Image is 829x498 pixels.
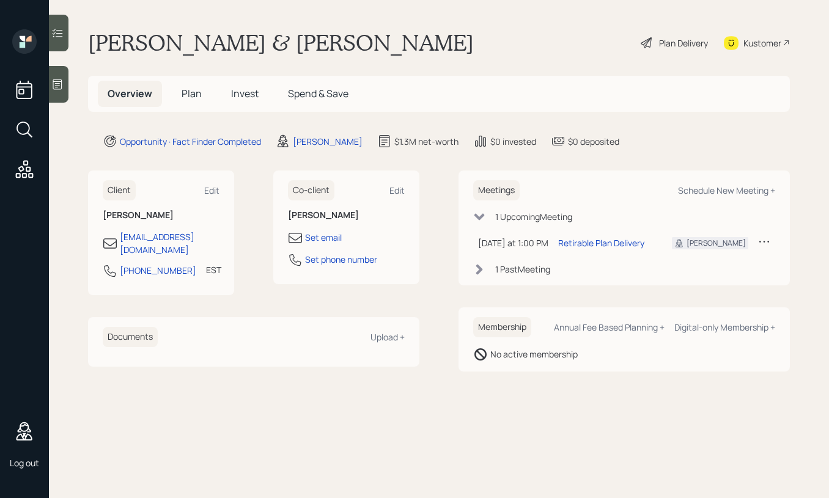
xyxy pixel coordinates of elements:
[473,180,520,200] h6: Meetings
[490,135,536,148] div: $0 invested
[120,264,196,277] div: [PHONE_NUMBER]
[204,185,219,196] div: Edit
[743,37,781,49] div: Kustomer
[478,236,548,249] div: [DATE] at 1:00 PM
[687,238,746,249] div: [PERSON_NAME]
[678,185,775,196] div: Schedule New Meeting +
[568,135,619,148] div: $0 deposited
[495,210,572,223] div: 1 Upcoming Meeting
[206,263,221,276] div: EST
[288,210,405,221] h6: [PERSON_NAME]
[103,210,219,221] h6: [PERSON_NAME]
[288,180,334,200] h6: Co-client
[305,231,342,244] div: Set email
[10,457,39,469] div: Log out
[490,348,578,361] div: No active membership
[103,327,158,347] h6: Documents
[370,331,405,343] div: Upload +
[473,317,531,337] h6: Membership
[659,37,708,49] div: Plan Delivery
[293,135,363,148] div: [PERSON_NAME]
[182,87,202,100] span: Plan
[288,87,348,100] span: Spend & Save
[558,236,644,249] div: Retirable Plan Delivery
[674,321,775,333] div: Digital-only Membership +
[389,185,405,196] div: Edit
[103,180,136,200] h6: Client
[554,321,665,333] div: Annual Fee Based Planning +
[394,135,459,148] div: $1.3M net-worth
[120,135,261,148] div: Opportunity · Fact Finder Completed
[231,87,259,100] span: Invest
[495,263,550,276] div: 1 Past Meeting
[108,87,152,100] span: Overview
[120,230,219,256] div: [EMAIL_ADDRESS][DOMAIN_NAME]
[88,29,474,56] h1: [PERSON_NAME] & [PERSON_NAME]
[305,253,377,266] div: Set phone number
